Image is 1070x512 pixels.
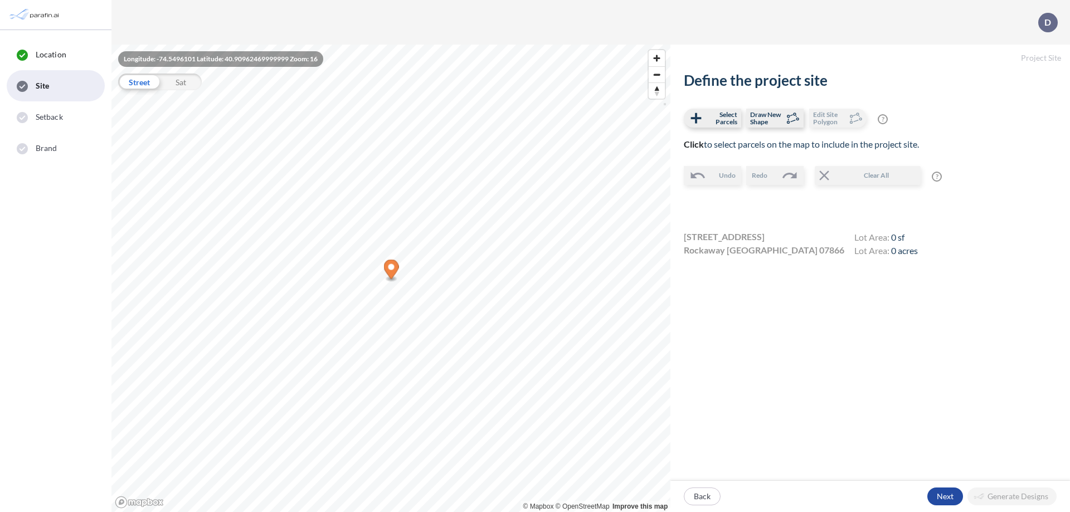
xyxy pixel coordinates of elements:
[833,170,920,181] span: Clear All
[160,74,202,90] div: Sat
[649,67,665,82] span: Zoom out
[684,139,704,149] b: Click
[854,245,918,259] h4: Lot Area:
[815,166,921,185] button: Clear All
[813,111,846,125] span: Edit Site Polygon
[556,503,610,510] a: OpenStreetMap
[8,4,62,25] img: Parafin
[891,232,904,242] span: 0 sf
[649,83,665,99] span: Reset bearing to north
[684,230,765,243] span: [STREET_ADDRESS]
[684,166,741,185] button: Undo
[854,232,918,245] h4: Lot Area:
[752,170,767,181] span: Redo
[118,51,323,67] div: Longitude: -74.5496101 Latitude: 40.90962469999999 Zoom: 16
[932,172,942,182] span: ?
[1044,17,1051,27] p: D
[684,139,919,149] span: to select parcels on the map to include in the project site.
[704,111,737,125] span: Select Parcels
[891,245,918,256] span: 0 acres
[612,503,668,510] a: Improve this map
[36,111,63,123] span: Setback
[719,170,736,181] span: Undo
[670,45,1070,72] h5: Project Site
[36,143,57,154] span: Brand
[927,487,963,505] button: Next
[36,80,49,91] span: Site
[649,66,665,82] button: Zoom out
[937,491,954,502] p: Next
[750,111,783,125] span: Draw New Shape
[111,45,670,512] canvas: Map
[649,50,665,66] button: Zoom in
[684,72,1057,89] h2: Define the project site
[118,74,160,90] div: Street
[36,49,66,60] span: Location
[746,166,804,185] button: Redo
[684,487,721,505] button: Back
[384,260,399,282] div: Map marker
[878,114,888,124] span: ?
[684,243,844,257] span: Rockaway [GEOGRAPHIC_DATA] 07866
[694,491,711,502] p: Back
[115,496,164,509] a: Mapbox homepage
[649,82,665,99] button: Reset bearing to north
[523,503,554,510] a: Mapbox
